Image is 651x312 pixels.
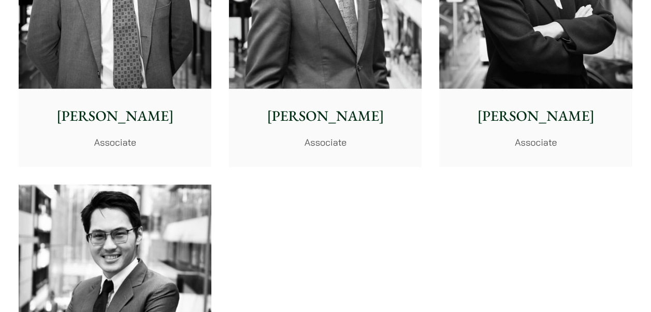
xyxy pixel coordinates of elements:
p: Associate [237,135,413,149]
p: [PERSON_NAME] [447,105,624,127]
p: Associate [447,135,624,149]
p: [PERSON_NAME] [27,105,203,127]
p: [PERSON_NAME] [237,105,413,127]
p: Associate [27,135,203,149]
